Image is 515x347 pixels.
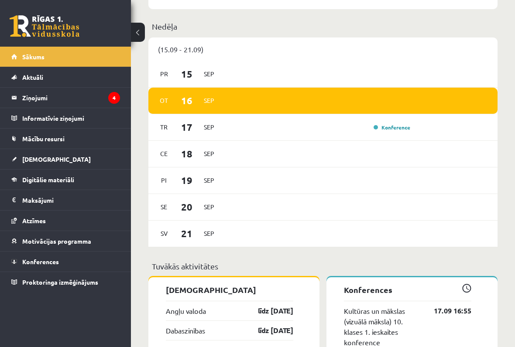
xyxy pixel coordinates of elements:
[22,278,98,286] span: Proktoringa izmēģinājums
[152,20,494,32] p: Nedēļa
[243,306,293,316] a: līdz [DATE]
[173,67,200,81] span: 15
[243,325,293,336] a: līdz [DATE]
[152,260,494,272] p: Tuvākās aktivitātes
[11,170,120,190] a: Digitālie materiāli
[22,155,91,163] span: [DEMOGRAPHIC_DATA]
[200,173,218,187] span: Sep
[200,94,218,107] span: Sep
[11,272,120,292] a: Proktoringa izmēģinājums
[200,120,218,134] span: Sep
[10,15,79,37] a: Rīgas 1. Tālmācības vidusskola
[11,108,120,128] a: Informatīvie ziņojumi
[200,200,218,214] span: Sep
[22,88,120,108] legend: Ziņojumi
[22,108,120,128] legend: Informatīvie ziņojumi
[11,67,120,87] a: Aktuāli
[173,93,200,108] span: 16
[148,37,498,61] div: (15.09 - 21.09)
[155,94,173,107] span: Ot
[173,200,200,214] span: 20
[200,147,218,160] span: Sep
[421,306,471,316] a: 17.09 16:55
[200,67,218,81] span: Sep
[374,124,410,131] a: Konference
[166,284,293,296] p: [DEMOGRAPHIC_DATA]
[22,176,74,184] span: Digitālie materiāli
[155,147,173,160] span: Ce
[11,211,120,231] a: Atzīmes
[11,129,120,149] a: Mācību resursi
[173,226,200,241] span: 21
[166,325,205,336] a: Dabaszinības
[173,146,200,161] span: 18
[155,120,173,134] span: Tr
[155,200,173,214] span: Se
[344,284,471,296] p: Konferences
[22,73,43,81] span: Aktuāli
[22,190,120,210] legend: Maksājumi
[22,135,65,143] span: Mācību resursi
[22,217,46,225] span: Atzīmes
[155,67,173,81] span: Pr
[11,252,120,272] a: Konferences
[155,227,173,240] span: Sv
[11,47,120,67] a: Sākums
[11,231,120,251] a: Motivācijas programma
[173,120,200,134] span: 17
[11,149,120,169] a: [DEMOGRAPHIC_DATA]
[11,88,120,108] a: Ziņojumi4
[155,173,173,187] span: Pi
[22,237,91,245] span: Motivācijas programma
[11,190,120,210] a: Maksājumi
[22,258,59,265] span: Konferences
[200,227,218,240] span: Sep
[166,306,206,316] a: Angļu valoda
[173,173,200,187] span: 19
[22,53,45,61] span: Sākums
[108,92,120,104] i: 4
